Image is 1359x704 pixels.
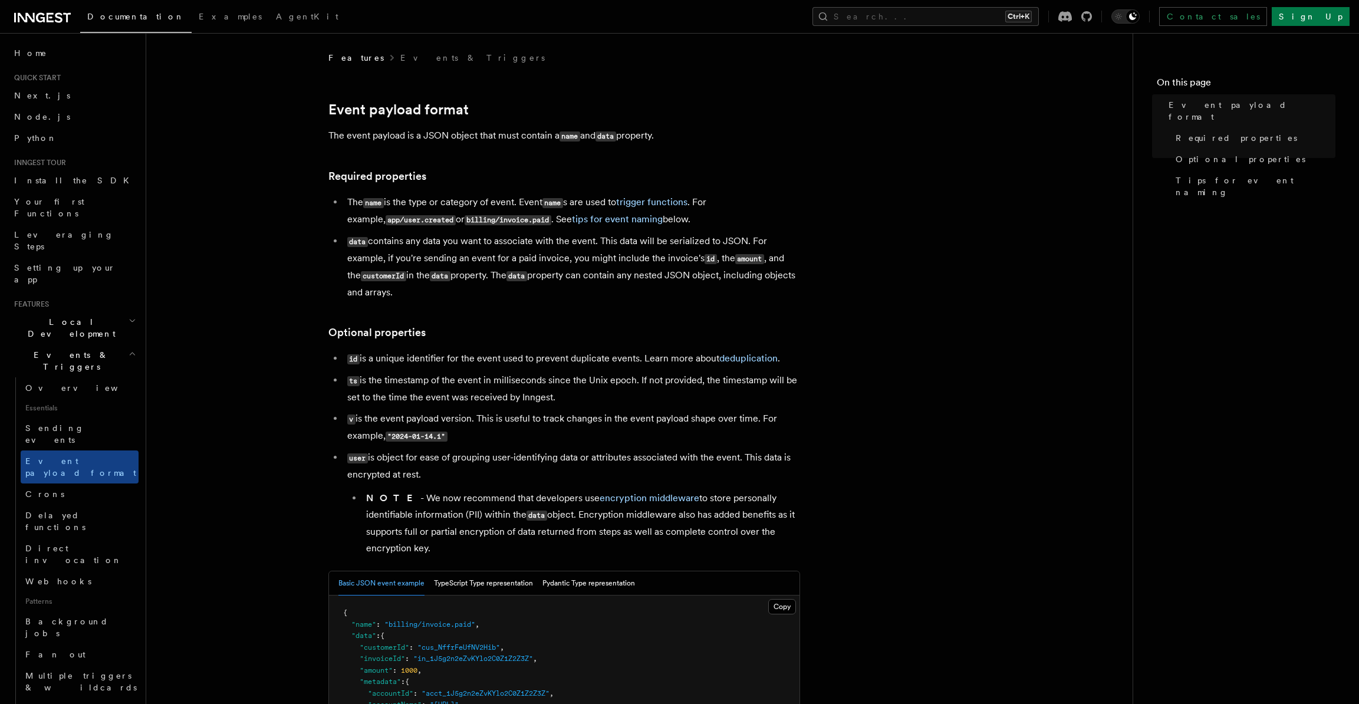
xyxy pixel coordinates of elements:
a: Sending events [21,417,139,450]
a: Optional properties [328,324,426,341]
a: Your first Functions [9,191,139,224]
li: - We now recommend that developers use to store personally identifiable information (PII) within ... [363,490,800,557]
span: "amount" [360,666,393,675]
a: deduplication [719,353,778,364]
strong: NOTE [366,492,420,504]
code: name [560,131,580,142]
span: 1000 [401,666,417,675]
span: "in_1J5g2n2eZvKYlo2C0Z1Z2Z3Z" [413,654,533,663]
li: is the event payload version. This is useful to track changes in the event payload shape over tim... [344,410,800,445]
span: { [380,631,384,640]
button: Search...Ctrl+K [812,7,1039,26]
a: Setting up your app [9,257,139,290]
a: Tips for event naming [1171,170,1335,203]
a: Node.js [9,106,139,127]
a: Required properties [1171,127,1335,149]
span: Patterns [21,592,139,611]
span: : [405,654,409,663]
code: customerId [361,271,406,281]
code: data [506,271,527,281]
a: Overview [21,377,139,399]
li: is object for ease of grouping user-identifying data or attributes associated with the event. Thi... [344,449,800,557]
a: Contact sales [1159,7,1267,26]
a: Examples [192,4,269,32]
a: Multiple triggers & wildcards [21,665,139,698]
span: Delayed functions [25,511,85,532]
span: : [393,666,397,675]
span: Inngest tour [9,158,66,167]
a: Home [9,42,139,64]
a: Fan out [21,644,139,665]
span: Optional properties [1176,153,1305,165]
button: Events & Triggers [9,344,139,377]
span: , [549,689,554,698]
span: Essentials [21,399,139,417]
code: id [705,254,717,264]
a: Leveraging Steps [9,224,139,257]
span: "customerId" [360,643,409,652]
code: user [347,453,368,463]
span: , [417,666,422,675]
span: Tips for event naming [1176,175,1335,198]
a: Event payload format [1164,94,1335,127]
a: Python [9,127,139,149]
p: The event payload is a JSON object that must contain a and property. [328,127,800,144]
span: Required properties [1176,132,1297,144]
span: Sending events [25,423,84,445]
span: : [413,689,417,698]
kbd: Ctrl+K [1005,11,1032,22]
li: is the timestamp of the event in milliseconds since the Unix epoch. If not provided, the timestam... [344,372,800,406]
span: Events & Triggers [9,349,129,373]
span: Webhooks [25,577,91,586]
span: : [376,631,380,640]
span: Multiple triggers & wildcards [25,671,137,692]
span: Leveraging Steps [14,230,114,251]
a: Webhooks [21,571,139,592]
span: Node.js [14,112,70,121]
span: , [500,643,504,652]
span: Event payload format [25,456,136,478]
code: app/user.created [386,215,456,225]
code: id [347,354,360,364]
code: amount [735,254,764,264]
span: , [533,654,537,663]
a: Event payload format [21,450,139,483]
span: : [401,677,405,686]
a: Required properties [328,168,426,185]
a: Direct invocation [21,538,139,571]
span: : [409,643,413,652]
button: TypeScript Type representation [434,571,533,596]
span: { [343,608,347,617]
span: Overview [25,383,147,393]
button: Local Development [9,311,139,344]
a: Sign Up [1272,7,1350,26]
span: "accountId" [368,689,413,698]
code: name [542,198,563,208]
code: ts [347,376,360,386]
code: data [595,131,616,142]
a: Install the SDK [9,170,139,191]
a: Events & Triggers [400,52,545,64]
code: name [363,198,384,208]
span: { [405,677,409,686]
span: Home [14,47,47,59]
button: Copy [768,599,796,614]
li: contains any data you want to associate with the event. This data will be serialized to JSON. For... [344,233,800,301]
span: Direct invocation [25,544,122,565]
a: Crons [21,483,139,505]
code: data [430,271,450,281]
span: Python [14,133,57,143]
span: Fan out [25,650,85,659]
a: Next.js [9,85,139,106]
a: encryption middleware [600,492,699,504]
button: Basic JSON event example [338,571,425,596]
code: data [347,237,368,247]
a: trigger functions [616,196,687,208]
span: Background jobs [25,617,108,638]
code: "2024-01-14.1" [386,432,447,442]
span: Crons [25,489,64,499]
span: "billing/invoice.paid" [384,620,475,629]
span: Your first Functions [14,197,84,218]
code: data [527,511,547,521]
span: Documentation [87,12,185,21]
